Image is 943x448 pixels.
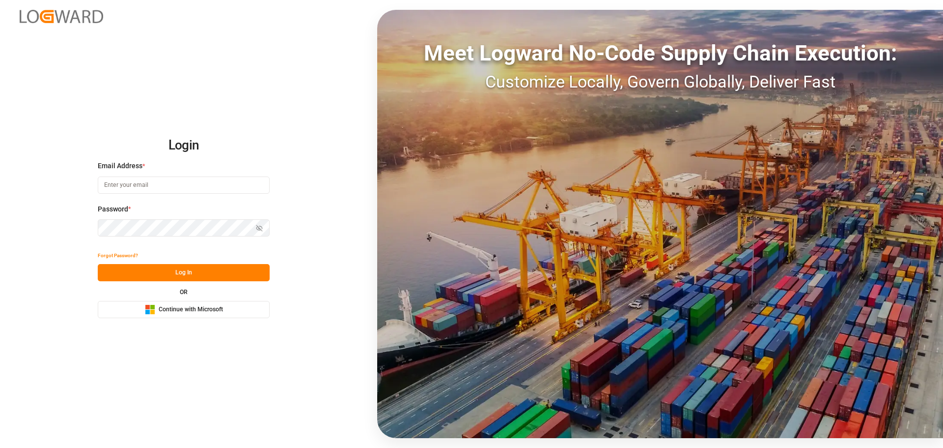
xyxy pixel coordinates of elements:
[98,130,270,161] h2: Login
[98,301,270,318] button: Continue with Microsoft
[98,177,270,194] input: Enter your email
[20,10,103,23] img: Logward_new_orange.png
[98,264,270,281] button: Log In
[377,37,943,69] div: Meet Logward No-Code Supply Chain Execution:
[180,289,188,295] small: OR
[98,204,128,214] span: Password
[159,305,223,314] span: Continue with Microsoft
[98,247,138,264] button: Forgot Password?
[377,69,943,94] div: Customize Locally, Govern Globally, Deliver Fast
[98,161,142,171] span: Email Address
